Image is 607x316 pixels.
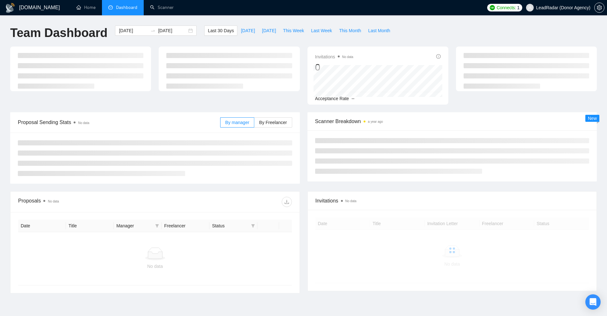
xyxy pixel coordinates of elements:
span: filter [251,224,255,228]
span: Connects: [497,4,516,11]
span: [DATE] [241,27,255,34]
button: Last 30 Days [204,26,237,36]
button: download [282,197,292,207]
input: End date [158,27,187,34]
span: download [282,199,292,204]
span: No data [48,200,59,203]
th: Title [66,220,114,232]
span: Invitations [315,53,353,61]
div: No data [23,263,287,270]
span: dashboard [108,5,113,10]
span: [DATE] [262,27,276,34]
span: -- [351,96,354,101]
span: swap-right [150,28,155,33]
span: filter [250,221,256,231]
img: upwork-logo.png [490,5,495,10]
span: By manager [225,120,249,125]
div: 0 [315,61,353,73]
a: homeHome [76,5,96,10]
span: No data [78,121,89,125]
span: Last Month [368,27,390,34]
span: 1 [517,4,520,11]
span: By Freelancer [259,120,287,125]
div: Open Intercom Messenger [585,294,601,310]
th: Freelancer [162,220,209,232]
span: Invitations [315,197,589,205]
a: searchScanner [150,5,174,10]
th: Date [18,220,66,232]
span: filter [154,221,160,231]
a: setting [594,5,604,10]
button: [DATE] [237,26,258,36]
span: Last Week [311,27,332,34]
span: New [588,116,597,121]
span: This Month [339,27,361,34]
h1: Team Dashboard [10,26,107,40]
input: Start date [119,27,148,34]
span: This Week [283,27,304,34]
span: Dashboard [116,5,137,10]
span: Proposal Sending Stats [18,118,220,126]
button: This Month [336,26,365,36]
span: user [528,5,532,10]
button: setting [594,3,604,13]
span: Acceptance Rate [315,96,349,101]
span: Last 30 Days [208,27,234,34]
span: filter [155,224,159,228]
span: No data [342,55,353,59]
span: No data [345,199,357,203]
time: a year ago [368,120,383,123]
span: Status [212,222,248,229]
button: Last Month [365,26,394,36]
button: [DATE] [258,26,279,36]
span: info-circle [436,54,441,59]
th: Manager [114,220,162,232]
span: Scanner Breakdown [315,117,589,125]
img: logo [5,3,15,13]
button: This Week [279,26,307,36]
button: Last Week [307,26,336,36]
div: Proposals [18,197,155,207]
span: to [150,28,155,33]
span: Manager [116,222,153,229]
